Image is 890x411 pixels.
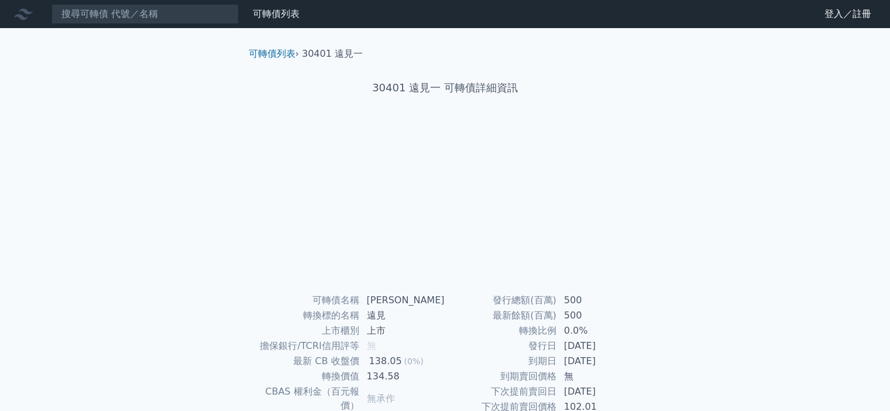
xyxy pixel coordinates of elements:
td: 發行總額(百萬) [445,293,557,308]
td: 轉換標的名稱 [253,308,360,323]
td: 可轉債名稱 [253,293,360,308]
td: 到期日 [445,354,557,369]
td: [DATE] [557,354,637,369]
li: › [249,47,299,61]
span: (0%) [404,357,424,366]
td: [DATE] [557,384,637,399]
td: 擔保銀行/TCRI信用評等 [253,338,360,354]
td: 發行日 [445,338,557,354]
td: 下次提前賣回日 [445,384,557,399]
span: 無 [367,340,376,351]
td: [PERSON_NAME] [360,293,445,308]
td: 500 [557,293,637,308]
td: [DATE] [557,338,637,354]
td: 到期賣回價格 [445,369,557,384]
td: 遠見 [360,308,445,323]
td: 500 [557,308,637,323]
td: 上市 [360,323,445,338]
td: 轉換價值 [253,369,360,384]
td: 0.0% [557,323,637,338]
td: 轉換比例 [445,323,557,338]
li: 30401 遠見一 [302,47,363,61]
td: 134.58 [360,369,445,384]
a: 可轉債列表 [253,8,300,19]
input: 搜尋可轉債 代號／名稱 [51,4,239,24]
a: 登入／註冊 [815,5,881,23]
td: 最新餘額(百萬) [445,308,557,323]
a: 可轉債列表 [249,48,295,59]
td: 無 [557,369,637,384]
td: 最新 CB 收盤價 [253,354,360,369]
h1: 30401 遠見一 可轉債詳細資訊 [239,80,651,96]
div: 138.05 [367,354,404,368]
span: 無承作 [367,393,395,404]
td: 上市櫃別 [253,323,360,338]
